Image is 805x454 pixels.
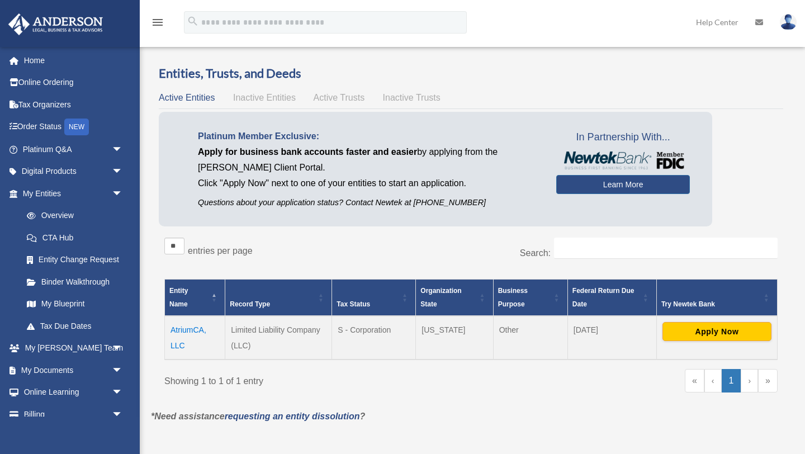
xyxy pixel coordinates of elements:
[198,147,417,157] span: Apply for business bank accounts faster and easier
[159,93,215,102] span: Active Entities
[112,359,134,382] span: arrow_drop_down
[572,287,634,308] span: Federal Return Due Date
[165,279,225,316] th: Entity Name: Activate to invert sorting
[165,316,225,360] td: AtriumCA, LLC
[112,337,134,360] span: arrow_drop_down
[314,93,365,102] span: Active Trusts
[233,93,296,102] span: Inactive Entities
[151,16,164,29] i: menu
[8,182,134,205] a: My Entitiesarrow_drop_down
[198,129,539,144] p: Platinum Member Exclusive:
[188,246,253,256] label: entries per page
[16,315,134,337] a: Tax Due Dates
[169,287,188,308] span: Entity Name
[556,129,690,146] span: In Partnership With...
[8,93,140,116] a: Tax Organizers
[16,205,129,227] a: Overview
[198,196,539,210] p: Questions about your application status? Contact Newtek at [PHONE_NUMBER]
[685,369,704,392] a: First
[16,249,134,271] a: Entity Change Request
[8,403,140,425] a: Billingarrow_drop_down
[198,176,539,191] p: Click "Apply Now" next to one of your entities to start an application.
[656,279,777,316] th: Try Newtek Bank : Activate to sort
[112,182,134,205] span: arrow_drop_down
[112,160,134,183] span: arrow_drop_down
[420,287,461,308] span: Organization State
[8,337,140,360] a: My [PERSON_NAME] Teamarrow_drop_down
[151,20,164,29] a: menu
[164,369,463,389] div: Showing 1 to 1 of 1 entry
[567,279,656,316] th: Federal Return Due Date: Activate to sort
[8,359,140,381] a: My Documentsarrow_drop_down
[8,381,140,404] a: Online Learningarrow_drop_down
[498,287,528,308] span: Business Purpose
[198,144,539,176] p: by applying from the [PERSON_NAME] Client Portal.
[520,248,551,258] label: Search:
[493,279,567,316] th: Business Purpose: Activate to sort
[8,49,140,72] a: Home
[8,72,140,94] a: Online Ordering
[758,369,778,392] a: Last
[187,15,199,27] i: search
[556,175,690,194] a: Learn More
[16,271,134,293] a: Binder Walkthrough
[8,116,140,139] a: Order StatusNEW
[8,138,140,160] a: Platinum Q&Aarrow_drop_down
[661,297,760,311] div: Try Newtek Bank
[159,65,783,82] h3: Entities, Trusts, and Deeds
[8,160,140,183] a: Digital Productsarrow_drop_down
[722,369,741,392] a: 1
[493,316,567,360] td: Other
[225,412,360,421] a: requesting an entity dissolution
[383,93,441,102] span: Inactive Trusts
[225,316,332,360] td: Limited Liability Company (LLC)
[112,138,134,161] span: arrow_drop_down
[567,316,656,360] td: [DATE]
[112,403,134,426] span: arrow_drop_down
[780,14,797,30] img: User Pic
[112,381,134,404] span: arrow_drop_down
[332,279,416,316] th: Tax Status: Activate to sort
[562,152,684,169] img: NewtekBankLogoSM.png
[337,300,370,308] span: Tax Status
[704,369,722,392] a: Previous
[416,316,493,360] td: [US_STATE]
[151,412,365,421] em: *Need assistance ?
[16,293,134,315] a: My Blueprint
[332,316,416,360] td: S - Corporation
[64,119,89,135] div: NEW
[230,300,270,308] span: Record Type
[662,322,771,341] button: Apply Now
[5,13,106,35] img: Anderson Advisors Platinum Portal
[16,226,134,249] a: CTA Hub
[225,279,332,316] th: Record Type: Activate to sort
[416,279,493,316] th: Organization State: Activate to sort
[741,369,758,392] a: Next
